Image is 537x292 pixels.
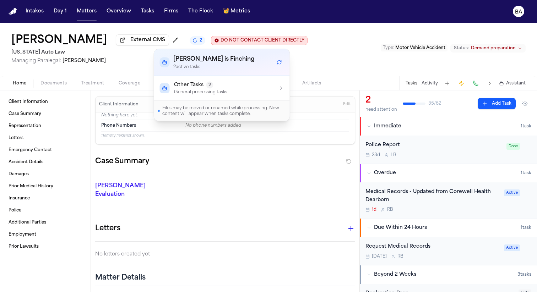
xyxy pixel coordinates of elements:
span: 1 task [521,225,531,231]
a: Insurance [6,193,85,204]
p: No letters created yet [95,250,355,259]
button: Day 1 [51,5,70,18]
a: Prior Lawsuits [6,241,85,252]
h3: Client Information [98,101,140,107]
button: Tasks [138,5,157,18]
h2: Case Summary [95,156,149,167]
h3: [PERSON_NAME] is Finching [173,55,255,64]
img: Finch Logo [9,8,17,15]
span: Motor Vehicle Accident [395,46,445,50]
span: 1 task [521,123,531,129]
span: 1d [372,207,376,213]
span: Managing Paralegal: [11,58,61,64]
button: Create Immediate Task [456,78,466,88]
div: Police Report [365,141,502,149]
span: External CMS [130,37,165,44]
div: No phone numbers added [185,123,349,128]
a: Prior Medical History [6,181,85,192]
a: Emergency Contact [6,144,85,156]
span: Treatment [81,81,104,86]
button: Hide completed tasks (⌘⇧H) [519,98,531,109]
span: L B [391,152,396,158]
button: Matters [74,5,99,18]
span: Phone Numbers [101,123,136,128]
span: R B [397,254,403,259]
button: Due Within 24 Hours1task [360,219,537,237]
button: Refresh workflows [275,58,284,67]
div: Open task: Medical Records - Updated from Corewell Health Dearborn [360,182,537,219]
p: General processing tasks [174,89,227,95]
button: Overdue1task [360,164,537,182]
span: Type : [383,46,394,50]
a: Police [6,205,85,216]
button: Edit matter name [11,34,107,47]
div: need attention [365,107,397,112]
button: Make a Call [471,78,481,88]
span: Assistant [506,81,526,86]
span: 1 task [521,170,531,176]
span: Beyond 2 Weeks [374,271,416,278]
h2: Matter Details [95,273,146,283]
a: Representation [6,120,85,132]
h2: [US_STATE] Auto Law [11,48,308,57]
button: Edit [341,99,353,110]
a: Case Summary [6,108,85,120]
p: 2 active task s [173,64,255,70]
div: Request Medical Records [365,243,500,251]
button: Edit client contact restriction [211,36,308,45]
span: Home [13,81,26,86]
button: Intakes [23,5,47,18]
a: Accident Details [6,156,85,168]
button: Beyond 2 Weeks3tasks [360,265,537,284]
div: Open task: Request Medical Records [360,237,537,265]
a: Client Information [6,96,85,108]
button: crownMetrics [220,5,253,18]
span: R B [387,207,393,213]
span: [PERSON_NAME] [63,58,106,64]
a: Damages [6,169,85,180]
span: 28d [372,152,380,158]
h1: [PERSON_NAME] [11,34,107,47]
button: Other Tasks2General processing tasks [154,76,290,101]
a: Overview [104,5,134,18]
button: Immediate1task [360,117,537,136]
p: Nothing here yet. [101,112,349,120]
p: [PERSON_NAME] Evaluation [95,182,176,199]
button: Edit Type: Motor Vehicle Accident [381,44,447,51]
span: Artifacts [302,81,321,86]
a: Letters [6,132,85,144]
span: Coverage [119,81,140,86]
button: External CMS [116,34,169,46]
span: Edit [343,102,351,107]
button: The Flock [185,5,216,18]
button: Add Task [442,78,452,88]
div: 2 [365,95,397,106]
div: Open task: Police Report [360,136,537,164]
a: Employment [6,229,85,240]
span: Files may be moved or renamed while processing. New content will appear when tasks complete. [162,105,285,117]
button: Firms [161,5,181,18]
a: Home [9,8,17,15]
span: 35 / 62 [428,101,441,106]
h1: Letters [95,223,120,234]
span: Immediate [374,123,401,130]
span: DO NOT CONTACT CLIENT DIRECTLY [221,38,304,43]
span: Active [504,244,520,251]
span: Documents [40,81,67,86]
span: Active [504,189,520,196]
button: Assistant [499,81,526,86]
button: 2 active tasks [190,36,205,45]
span: Done [506,143,520,150]
span: Due Within 24 Hours [374,224,427,231]
p: 11 empty fields not shown. [101,133,349,138]
span: 3 task s [517,272,531,277]
span: Status: [454,45,469,51]
span: 2 [206,82,213,89]
span: Demand preparation [471,45,516,51]
button: Add Task [478,98,516,109]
